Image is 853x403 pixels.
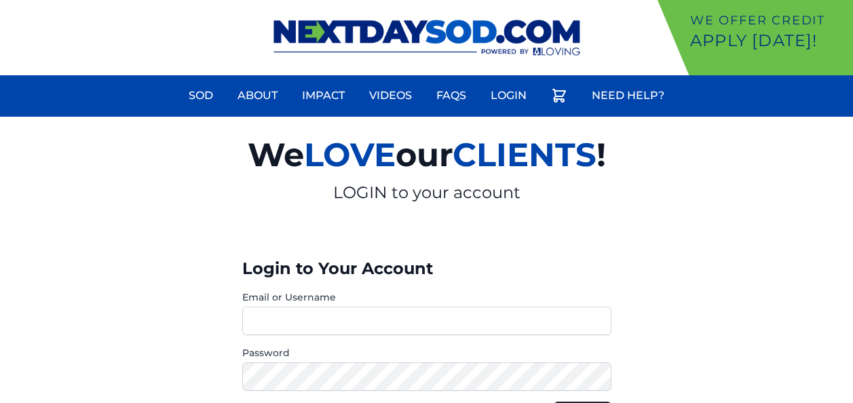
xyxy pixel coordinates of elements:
label: Password [242,346,611,360]
a: Login [482,79,535,112]
a: About [229,79,286,112]
a: Videos [361,79,420,112]
a: Need Help? [584,79,672,112]
h3: Login to Your Account [242,258,611,280]
h2: We our ! [90,128,763,182]
span: LOVE [304,135,396,174]
p: Apply [DATE]! [690,30,848,52]
label: Email or Username [242,290,611,304]
span: CLIENTS [453,135,596,174]
a: Impact [294,79,353,112]
a: Sod [181,79,221,112]
p: LOGIN to your account [90,182,763,204]
a: FAQs [428,79,474,112]
p: We offer Credit [690,11,848,30]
